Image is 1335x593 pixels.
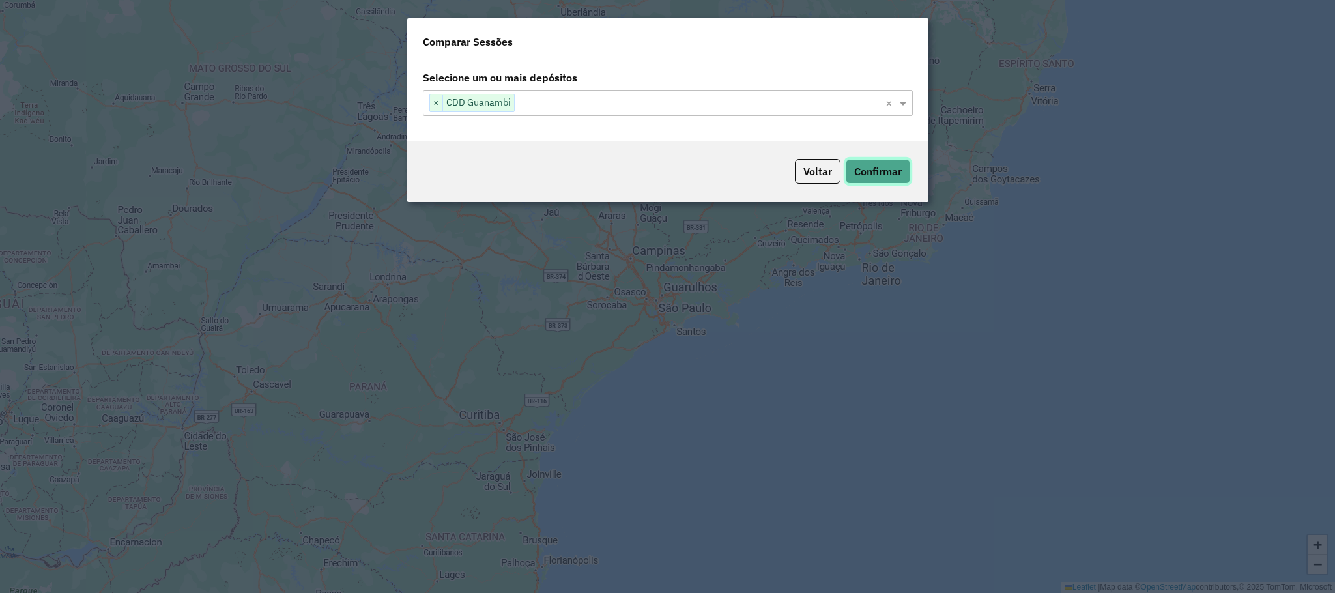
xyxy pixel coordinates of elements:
button: Confirmar [846,159,910,184]
span: × [430,95,443,111]
span: Clear all [885,95,897,111]
h4: Comparar Sessões [423,34,513,50]
span: CDD Guanambi [443,94,514,110]
label: Selecione um ou mais depósitos [415,65,921,90]
button: Voltar [795,159,840,184]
